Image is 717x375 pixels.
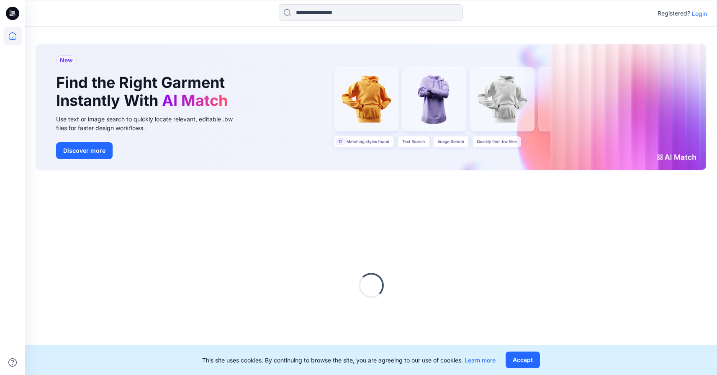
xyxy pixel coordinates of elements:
button: Accept [506,352,540,368]
button: Discover more [56,142,113,159]
div: Use text or image search to quickly locate relevant, editable .bw files for faster design workflows. [56,115,244,132]
p: This site uses cookies. By continuing to browse the site, you are agreeing to our use of cookies. [202,356,496,365]
p: Login [692,9,707,18]
span: New [60,55,73,65]
a: Learn more [465,357,496,364]
h1: Find the Right Garment Instantly With [56,74,232,110]
p: Registered? [658,8,690,18]
span: AI Match [162,91,228,110]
